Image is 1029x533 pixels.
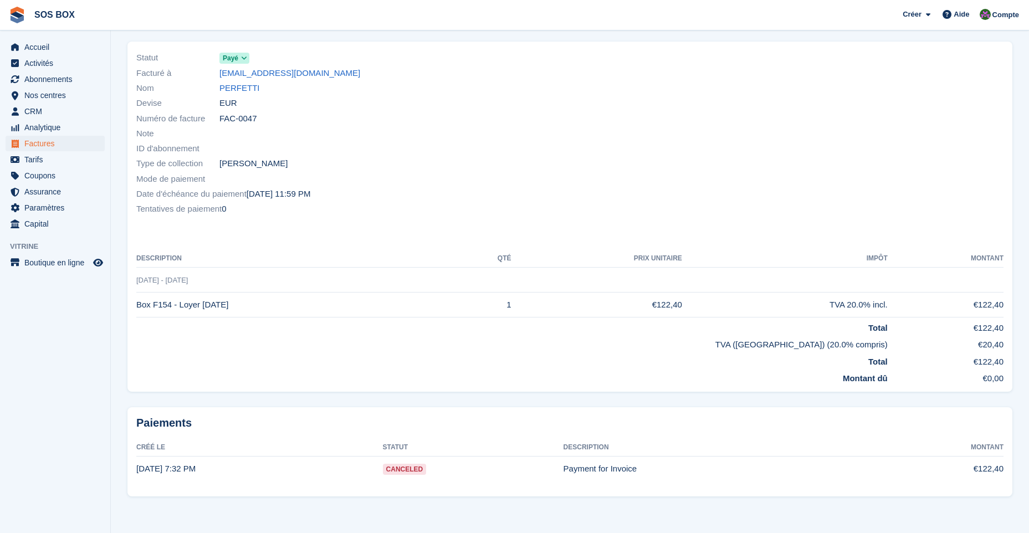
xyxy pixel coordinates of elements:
[843,373,888,383] strong: Montant dû
[6,120,105,135] a: menu
[219,52,249,64] a: Payé
[136,439,383,457] th: Créé le
[24,216,91,232] span: Capital
[6,152,105,167] a: menu
[24,55,91,71] span: Activités
[24,200,91,216] span: Paramètres
[6,136,105,151] a: menu
[136,188,247,201] span: Date d'échéance du paiement
[223,53,238,63] span: Payé
[888,250,1004,268] th: Montant
[219,97,237,110] span: EUR
[888,293,1004,317] td: €122,40
[247,188,311,201] time: 2025-03-15 22:59:59 UTC
[868,357,888,366] strong: Total
[136,173,219,186] span: Mode de paiement
[888,334,1004,351] td: €20,40
[24,71,91,87] span: Abonnements
[24,152,91,167] span: Tarifs
[219,67,360,80] a: [EMAIL_ADDRESS][DOMAIN_NAME]
[24,88,91,103] span: Nos centres
[136,127,219,140] span: Note
[868,457,1004,481] td: €122,40
[6,168,105,183] a: menu
[682,299,888,311] div: TVA 20.0% incl.
[511,293,682,317] td: €122,40
[463,250,511,268] th: Qté
[6,200,105,216] a: menu
[6,216,105,232] a: menu
[136,250,463,268] th: Description
[219,157,288,170] span: [PERSON_NAME]
[136,97,219,110] span: Devise
[383,439,564,457] th: Statut
[888,317,1004,334] td: €122,40
[903,9,922,20] span: Créer
[24,136,91,151] span: Factures
[136,142,219,155] span: ID d'abonnement
[136,293,463,317] td: Box F154 - Loyer [DATE]
[6,184,105,199] a: menu
[463,293,511,317] td: 1
[24,184,91,199] span: Assurance
[6,55,105,71] a: menu
[6,71,105,87] a: menu
[136,82,219,95] span: Nom
[6,104,105,119] a: menu
[6,255,105,270] a: menu
[91,256,105,269] a: Boutique d'aperçu
[136,203,222,216] span: Tentatives de paiement
[24,168,91,183] span: Coupons
[30,6,79,24] a: SOS BOX
[24,104,91,119] span: CRM
[222,203,226,216] span: 0
[383,464,427,475] span: Canceled
[868,439,1004,457] th: Montant
[682,250,888,268] th: Impôt
[136,67,219,80] span: Facturé à
[24,255,91,270] span: Boutique en ligne
[992,9,1019,20] span: Compte
[564,457,868,481] td: Payment for Invoice
[6,39,105,55] a: menu
[24,39,91,55] span: Accueil
[6,88,105,103] a: menu
[219,112,257,125] span: FAC-0047
[136,334,888,351] td: TVA ([GEOGRAPHIC_DATA]) (20.0% compris)
[219,82,260,95] a: PERFETTI
[868,323,888,332] strong: Total
[136,416,1004,430] h2: Paiements
[954,9,969,20] span: Aide
[888,368,1004,385] td: €0,00
[888,351,1004,368] td: €122,40
[9,7,25,23] img: stora-icon-8386f47178a22dfd0bd8f6a31ec36ba5ce8667c1dd55bd0f319d3a0aa187defe.svg
[136,157,219,170] span: Type de collection
[136,276,188,284] span: [DATE] - [DATE]
[10,241,110,252] span: Vitrine
[24,120,91,135] span: Analytique
[564,439,868,457] th: Description
[980,9,991,20] img: ALEXANDRE SOUBIRA
[136,464,196,473] time: 2025-03-15 18:32:17 UTC
[136,112,219,125] span: Numéro de facture
[136,52,219,64] span: Statut
[511,250,682,268] th: Prix unitaire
